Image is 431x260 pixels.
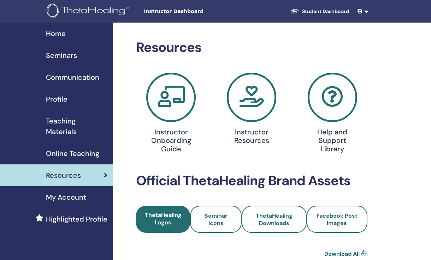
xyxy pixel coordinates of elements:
[145,211,182,226] span: ThetaHealing Logos
[46,50,77,61] span: Seminars
[256,212,293,227] span: ThetaHealing Downloads
[146,128,196,153] h4: Instructor Onboarding Guide
[46,192,86,202] span: My Account
[46,28,66,39] span: Home
[46,214,107,224] span: Highlighted Profile
[46,148,99,159] span: Online Teaching
[144,8,250,15] span: Instructor Dashboard
[307,206,367,233] a: Facebook Post Images
[136,40,367,56] h2: Resources
[317,212,358,227] span: Facebook Post Images
[291,8,299,14] img: graduation-cap-white.svg
[285,5,355,18] a: Student Dashboard
[324,250,360,258] a: Download All
[226,128,277,145] h4: Instructor Resources
[136,206,190,233] a: ThetaHealing Logos
[190,206,242,233] a: Seminar Icons
[46,94,67,104] span: Profile
[46,116,107,137] span: Teaching Materials
[307,128,358,153] h4: Help and Support Library
[46,170,81,181] span: Resources
[135,73,207,156] a: Instructor Onboarding Guide
[215,73,288,147] a: Instructor Resources
[242,206,306,233] a: ThetaHealing Downloads
[136,173,367,189] h2: Official ThetaHealing Brand Assets
[46,72,99,83] span: Communication
[205,212,228,227] span: Seminar Icons
[47,4,131,19] img: logo.png
[296,73,368,156] a: Help and Support Library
